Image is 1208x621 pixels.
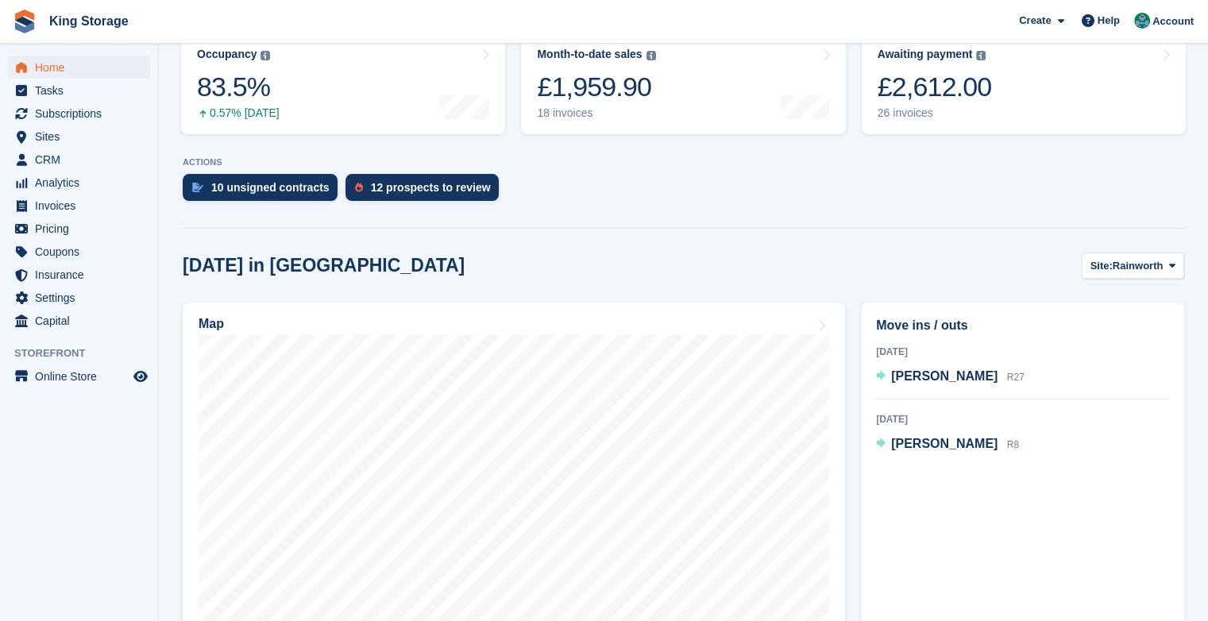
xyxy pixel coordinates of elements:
span: R8 [1007,439,1019,450]
h2: [DATE] in [GEOGRAPHIC_DATA] [183,255,465,276]
span: Create [1019,13,1051,29]
a: menu [8,241,150,263]
a: Preview store [131,367,150,386]
a: menu [8,365,150,388]
div: 83.5% [197,71,280,103]
a: menu [8,172,150,194]
a: menu [8,264,150,286]
div: 18 invoices [537,106,655,120]
a: menu [8,195,150,217]
div: £2,612.00 [878,71,992,103]
img: icon-info-grey-7440780725fd019a000dd9b08b2336e03edf1995a4989e88bcd33f0948082b44.svg [976,51,986,60]
span: Help [1098,13,1120,29]
a: Awaiting payment £2,612.00 26 invoices [862,33,1186,134]
span: Account [1152,13,1194,29]
span: [PERSON_NAME] [891,369,998,383]
p: ACTIONS [183,157,1184,168]
a: menu [8,79,150,102]
a: Month-to-date sales £1,959.90 18 invoices [521,33,845,134]
span: Settings [35,287,130,309]
div: 0.57% [DATE] [197,106,280,120]
a: menu [8,102,150,125]
a: Occupancy 83.5% 0.57% [DATE] [181,33,505,134]
a: menu [8,56,150,79]
span: Pricing [35,218,130,240]
img: stora-icon-8386f47178a22dfd0bd8f6a31ec36ba5ce8667c1dd55bd0f319d3a0aa187defe.svg [13,10,37,33]
a: [PERSON_NAME] R8 [876,434,1019,455]
div: Awaiting payment [878,48,973,61]
a: menu [8,148,150,171]
div: 10 unsigned contracts [211,181,330,194]
span: Insurance [35,264,130,286]
img: icon-info-grey-7440780725fd019a000dd9b08b2336e03edf1995a4989e88bcd33f0948082b44.svg [646,51,656,60]
span: Subscriptions [35,102,130,125]
span: CRM [35,148,130,171]
span: Online Store [35,365,130,388]
div: 12 prospects to review [371,181,491,194]
span: Tasks [35,79,130,102]
div: [DATE] [876,412,1169,426]
span: Analytics [35,172,130,194]
span: Coupons [35,241,130,263]
span: R27 [1007,372,1025,383]
a: King Storage [43,8,135,34]
a: menu [8,287,150,309]
a: menu [8,125,150,148]
div: £1,959.90 [537,71,655,103]
span: Sites [35,125,130,148]
img: contract_signature_icon-13c848040528278c33f63329250d36e43548de30e8caae1d1a13099fd9432cc5.svg [192,183,203,192]
div: Month-to-date sales [537,48,642,61]
div: [DATE] [876,345,1169,359]
img: John King [1134,13,1150,29]
img: icon-info-grey-7440780725fd019a000dd9b08b2336e03edf1995a4989e88bcd33f0948082b44.svg [261,51,270,60]
h2: Map [199,317,224,331]
span: Rainworth [1113,258,1164,274]
span: Capital [35,310,130,332]
button: Site: Rainworth [1082,253,1184,279]
span: Site: [1090,258,1113,274]
div: Occupancy [197,48,257,61]
a: 12 prospects to review [345,174,507,209]
span: Storefront [14,345,158,361]
a: [PERSON_NAME] R27 [876,367,1025,388]
a: menu [8,310,150,332]
a: 10 unsigned contracts [183,174,345,209]
span: Invoices [35,195,130,217]
span: Home [35,56,130,79]
h2: Move ins / outs [876,316,1169,335]
div: 26 invoices [878,106,992,120]
img: prospect-51fa495bee0391a8d652442698ab0144808aea92771e9ea1ae160a38d050c398.svg [355,183,363,192]
span: [PERSON_NAME] [891,437,998,450]
a: menu [8,218,150,240]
